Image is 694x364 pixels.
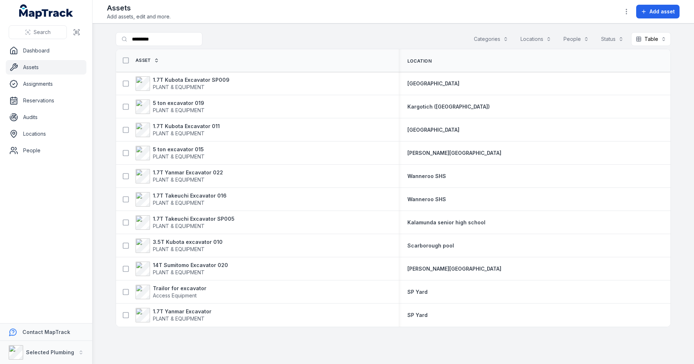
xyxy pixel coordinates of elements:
span: PLANT & EQUIPMENT [153,316,205,322]
strong: 1.7T Takeuchi Excavator SP005 [153,215,235,223]
strong: 1.7T Kubota Excavator SP009 [153,76,230,84]
a: 1.7T Kubota Excavator SP009PLANT & EQUIPMENT [136,76,230,91]
a: Wanneroo SHS [407,196,446,203]
button: People [559,32,594,46]
span: Search [34,29,51,36]
button: Categories [469,32,513,46]
span: Kalamunda senior high school [407,219,485,225]
a: Dashboard [6,43,86,58]
a: SP Yard [407,288,428,296]
a: Audits [6,110,86,124]
span: PLANT & EQUIPMENT [153,84,205,90]
span: Asset [136,58,151,63]
strong: 1.7T Yanmar Excavator 022 [153,169,223,176]
strong: Trailor for excavator [153,285,206,292]
span: Location [407,58,432,64]
a: 1.7T Takeuchi Excavator SP005PLANT & EQUIPMENT [136,215,235,230]
a: 1.7T Yanmar ExcavatorPLANT & EQUIPMENT [136,308,211,322]
a: [PERSON_NAME][GEOGRAPHIC_DATA] [407,265,501,272]
a: Assignments [6,77,86,91]
span: Wanneroo SHS [407,173,446,179]
a: 1.7T Yanmar Excavator 022PLANT & EQUIPMENT [136,169,223,183]
a: Trailor for excavatorAccess Equipment [136,285,206,299]
span: PLANT & EQUIPMENT [153,177,205,183]
span: PLANT & EQUIPMENT [153,223,205,229]
a: [PERSON_NAME][GEOGRAPHIC_DATA] [407,149,501,157]
a: 5 ton excavator 015PLANT & EQUIPMENT [136,146,205,160]
a: SP Yard [407,312,428,319]
span: [PERSON_NAME][GEOGRAPHIC_DATA] [407,150,501,156]
strong: 3.5T Kubota excavator 010 [153,238,223,246]
strong: 5 ton excavator 015 [153,146,205,153]
span: PLANT & EQUIPMENT [153,200,205,206]
a: MapTrack [19,4,73,19]
a: Wanneroo SHS [407,173,446,180]
span: PLANT & EQUIPMENT [153,130,205,136]
button: Locations [516,32,556,46]
button: Status [596,32,628,46]
h2: Assets [107,3,171,13]
a: 14T Sumitomo Excavator 020PLANT & EQUIPMENT [136,262,228,276]
span: Scarborough pool [407,242,454,249]
span: PLANT & EQUIPMENT [153,246,205,252]
span: PLANT & EQUIPMENT [153,153,205,160]
strong: 1.7T Takeuchi Excavator 016 [153,192,227,199]
span: Add asset [650,8,675,15]
a: 1.7T Takeuchi Excavator 016PLANT & EQUIPMENT [136,192,227,207]
a: [GEOGRAPHIC_DATA] [407,80,459,87]
button: Add asset [636,5,680,18]
span: Wanneroo SHS [407,196,446,202]
span: Access Equipment [153,292,197,299]
button: Table [631,32,671,46]
button: Search [9,25,67,39]
a: Locations [6,127,86,141]
a: Assets [6,60,86,75]
a: Kalamunda senior high school [407,219,485,226]
a: Reservations [6,93,86,108]
strong: 1.7T Kubota Excavator 011 [153,123,220,130]
strong: Selected Plumbing [26,349,74,355]
strong: Contact MapTrack [22,329,70,335]
strong: 14T Sumitomo Excavator 020 [153,262,228,269]
a: 1.7T Kubota Excavator 011PLANT & EQUIPMENT [136,123,220,137]
strong: 5 ton excavator 019 [153,100,205,107]
strong: 1.7T Yanmar Excavator [153,308,211,315]
span: PLANT & EQUIPMENT [153,269,205,275]
a: [GEOGRAPHIC_DATA] [407,126,459,134]
a: Scarborough pool [407,242,454,249]
a: Asset [136,58,159,63]
span: [PERSON_NAME][GEOGRAPHIC_DATA] [407,266,501,272]
a: Kargotich ([GEOGRAPHIC_DATA]) [407,103,490,110]
span: Add assets, edit and more. [107,13,171,20]
a: 3.5T Kubota excavator 010PLANT & EQUIPMENT [136,238,223,253]
span: SP Yard [407,312,428,318]
a: 5 ton excavator 019PLANT & EQUIPMENT [136,100,205,114]
a: People [6,143,86,158]
span: PLANT & EQUIPMENT [153,107,205,113]
span: [GEOGRAPHIC_DATA] [407,127,459,133]
span: [GEOGRAPHIC_DATA] [407,80,459,86]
